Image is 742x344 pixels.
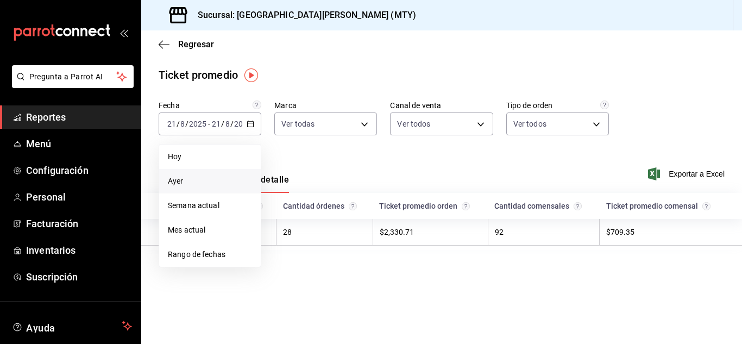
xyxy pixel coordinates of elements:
span: Configuración [26,163,132,178]
span: Hoy [168,151,252,162]
td: 92 [488,219,599,246]
input: -- [211,120,221,128]
span: Semana actual [168,200,252,211]
button: Ver detalle [244,174,289,193]
span: / [185,120,188,128]
div: Ticket promedio [159,67,238,83]
span: - [208,120,210,128]
span: Ver todos [397,118,430,129]
a: Pregunta a Parrot AI [8,79,134,90]
label: Marca [274,102,377,109]
span: Mes actual [168,224,252,236]
span: Pregunta a Parrot AI [29,71,117,83]
svg: Venta total / Cantidad de órdenes. [462,202,470,210]
img: Tooltip marker [244,68,258,82]
svg: Venta total / Cantidad de comensales. [702,202,710,210]
svg: Todas las órdenes contabilizan 1 comensal a excepción de órdenes de mesa con comensales obligator... [600,101,609,109]
input: ---- [188,120,207,128]
span: Inventarios [26,243,132,258]
svg: Cantidad de órdenes en el día. [349,202,357,210]
svg: Información delimitada a máximo 62 días. [253,101,261,109]
span: / [230,120,234,128]
div: Cantidad comensales [494,202,593,210]
span: Menú [26,136,132,151]
span: Reportes [26,110,132,124]
span: Ver todas [281,118,315,129]
span: Ver todos [513,118,546,129]
td: [DATE] [141,219,205,246]
button: Pregunta a Parrot AI [12,65,134,88]
h3: Sucursal: [GEOGRAPHIC_DATA][PERSON_NAME] (MTY) [189,9,416,22]
input: ---- [234,120,252,128]
button: Regresar [159,39,214,49]
div: Cantidad órdenes [283,202,367,210]
td: $2,330.71 [373,219,488,246]
span: Facturación [26,216,132,231]
span: / [177,120,180,128]
span: Suscripción [26,270,132,284]
span: Regresar [178,39,214,49]
span: Ayuda [26,320,118,333]
input: -- [180,120,185,128]
span: Personal [26,190,132,204]
span: Rango de fechas [168,249,252,260]
button: Exportar a Excel [650,167,725,180]
td: $709.35 [600,219,742,246]
button: open_drawer_menu [120,28,128,37]
label: Fecha [159,102,261,109]
td: 28 [276,219,373,246]
div: Ticket promedio orden [379,202,481,210]
div: Ticket promedio comensal [606,202,725,210]
label: Tipo de orden [506,102,609,109]
input: -- [225,120,230,128]
label: Canal de venta [390,102,493,109]
span: / [221,120,224,128]
svg: Comensales atendidos en el día. [574,202,582,210]
input: -- [167,120,177,128]
span: Ayer [168,176,252,187]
